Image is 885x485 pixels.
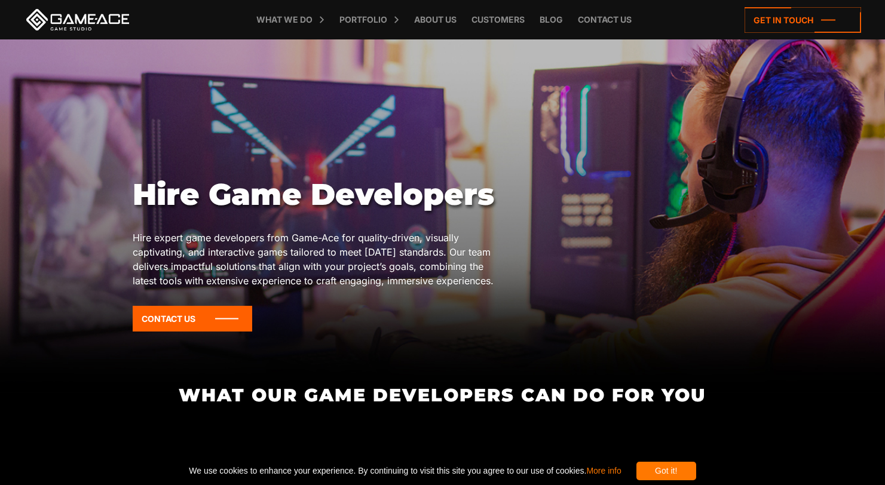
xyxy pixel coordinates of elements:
h2: What Our Game Developers Can Do for You [124,385,761,405]
p: Hire expert game developers from Game-Ace for quality-driven, visually captivating, and interacti... [133,231,504,288]
h1: Hire Game Developers [133,177,504,213]
span: We use cookies to enhance your experience. By continuing to visit this site you agree to our use ... [189,462,621,480]
a: More info [586,466,621,475]
a: Contact Us [133,306,252,331]
div: Got it! [636,462,696,480]
a: Get in touch [745,7,861,33]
